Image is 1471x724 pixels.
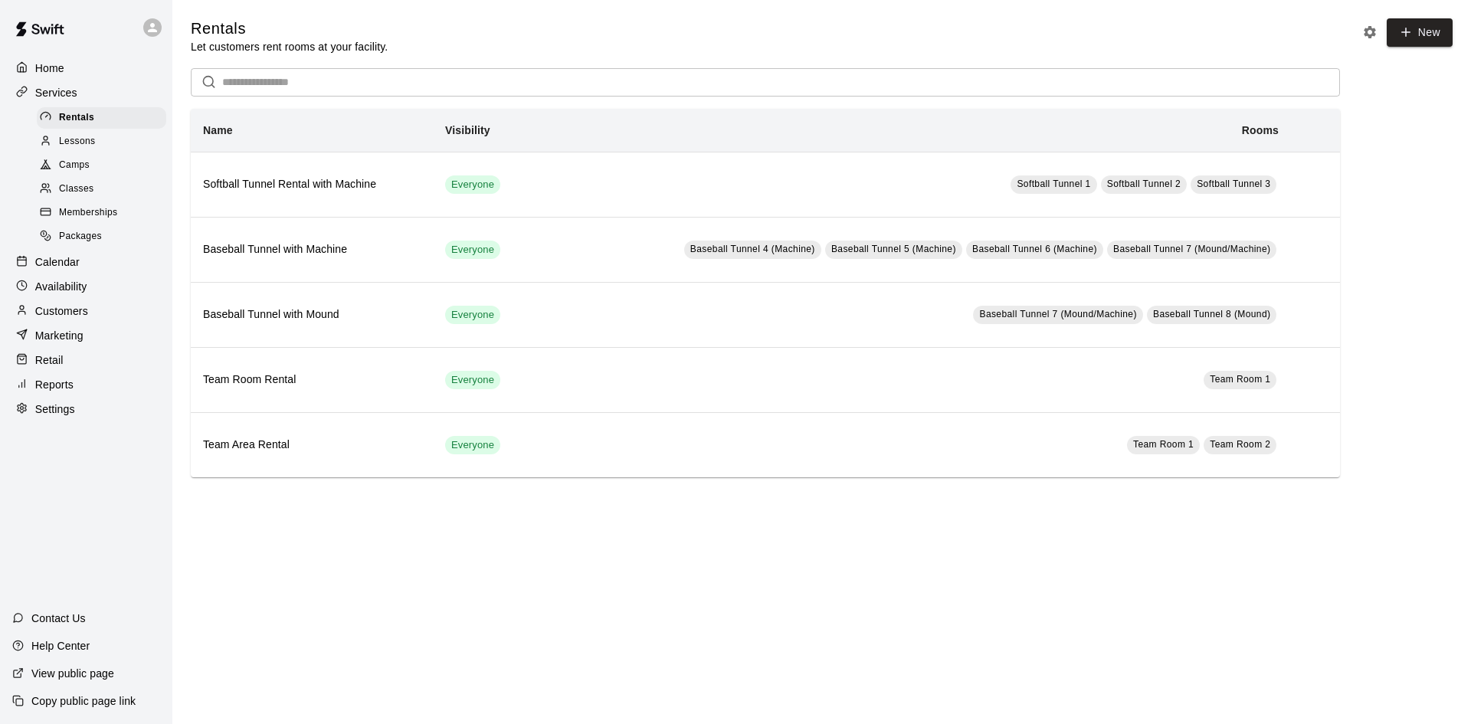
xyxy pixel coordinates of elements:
[1017,179,1090,189] span: Softball Tunnel 1
[35,328,84,343] p: Marketing
[445,175,500,194] div: This service is visible to all of your customers
[191,39,388,54] p: Let customers rent rooms at your facility.
[191,109,1340,477] table: simple table
[12,300,160,323] a: Customers
[35,377,74,392] p: Reports
[37,179,166,200] div: Classes
[37,178,172,201] a: Classes
[1197,179,1270,189] span: Softball Tunnel 3
[35,352,64,368] p: Retail
[59,182,93,197] span: Classes
[979,309,1136,319] span: Baseball Tunnel 7 (Mound/Machine)
[37,155,166,176] div: Camps
[12,251,160,274] a: Calendar
[445,371,500,389] div: This service is visible to all of your customers
[35,279,87,294] p: Availability
[445,308,500,323] span: Everyone
[12,398,160,421] a: Settings
[445,178,500,192] span: Everyone
[203,241,421,258] h6: Baseball Tunnel with Machine
[12,81,160,104] a: Services
[37,107,166,129] div: Rentals
[59,229,102,244] span: Packages
[37,202,166,224] div: Memberships
[37,131,166,152] div: Lessons
[445,241,500,259] div: This service is visible to all of your customers
[191,18,388,39] h5: Rentals
[35,85,77,100] p: Services
[31,638,90,654] p: Help Center
[12,349,160,372] a: Retail
[203,372,421,388] h6: Team Room Rental
[445,124,490,136] b: Visibility
[31,693,136,709] p: Copy public page link
[1210,374,1270,385] span: Team Room 1
[31,666,114,681] p: View public page
[203,176,421,193] h6: Softball Tunnel Rental with Machine
[1242,124,1279,136] b: Rooms
[1113,244,1270,254] span: Baseball Tunnel 7 (Mound/Machine)
[203,306,421,323] h6: Baseball Tunnel with Mound
[1133,439,1194,450] span: Team Room 1
[1153,309,1270,319] span: Baseball Tunnel 8 (Mound)
[37,154,172,178] a: Camps
[1107,179,1181,189] span: Softball Tunnel 2
[831,244,956,254] span: Baseball Tunnel 5 (Machine)
[37,226,166,247] div: Packages
[59,134,96,149] span: Lessons
[37,225,172,249] a: Packages
[31,611,86,626] p: Contact Us
[37,106,172,129] a: Rentals
[972,244,1097,254] span: Baseball Tunnel 6 (Machine)
[37,201,172,225] a: Memberships
[1358,21,1381,44] button: Rental settings
[445,436,500,454] div: This service is visible to all of your customers
[12,275,160,298] a: Availability
[203,124,233,136] b: Name
[445,373,500,388] span: Everyone
[12,57,160,80] a: Home
[59,110,94,126] span: Rentals
[35,303,88,319] p: Customers
[203,437,421,454] h6: Team Area Rental
[12,373,160,396] a: Reports
[59,158,90,173] span: Camps
[35,254,80,270] p: Calendar
[59,205,117,221] span: Memberships
[37,129,172,153] a: Lessons
[12,324,160,347] a: Marketing
[445,438,500,453] span: Everyone
[1210,439,1270,450] span: Team Room 2
[35,61,64,76] p: Home
[445,306,500,324] div: This service is visible to all of your customers
[445,243,500,257] span: Everyone
[35,401,75,417] p: Settings
[690,244,815,254] span: Baseball Tunnel 4 (Machine)
[1387,18,1453,47] a: New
